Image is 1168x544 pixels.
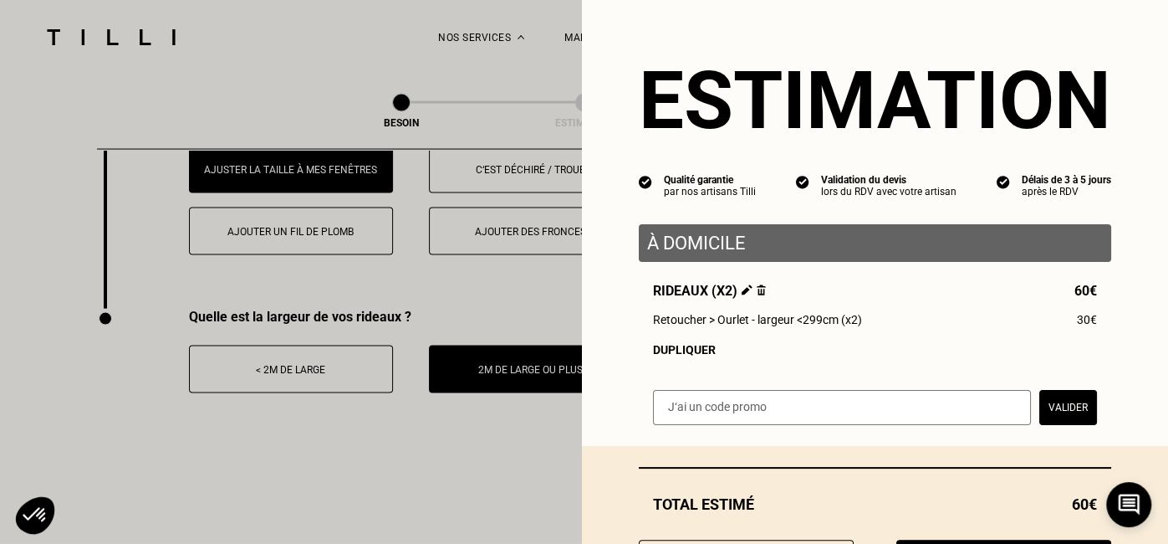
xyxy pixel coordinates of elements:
[664,186,756,198] div: par nos artisans Tilli
[653,343,1097,357] div: Dupliquer
[1077,313,1097,326] span: 30€
[1074,283,1097,299] span: 60€
[653,390,1031,425] input: J‘ai un code promo
[639,174,652,189] img: icon list info
[821,174,956,186] div: Validation du devis
[639,495,1111,513] div: Total estimé
[639,54,1111,147] section: Estimation
[1022,186,1111,198] div: après le RDV
[757,285,766,295] img: Supprimer
[647,233,1103,254] p: À domicile
[664,174,756,186] div: Qualité garantie
[653,313,862,326] span: Retoucher > Ourlet - largeur <299cm (x2)
[1039,390,1097,425] button: Valider
[1022,174,1111,186] div: Délais de 3 à 5 jours
[796,174,809,189] img: icon list info
[997,174,1010,189] img: icon list info
[653,283,766,299] span: Rideaux (x2)
[742,285,752,295] img: Éditer
[821,186,956,198] div: lors du RDV avec votre artisan
[1072,495,1097,513] span: 60€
